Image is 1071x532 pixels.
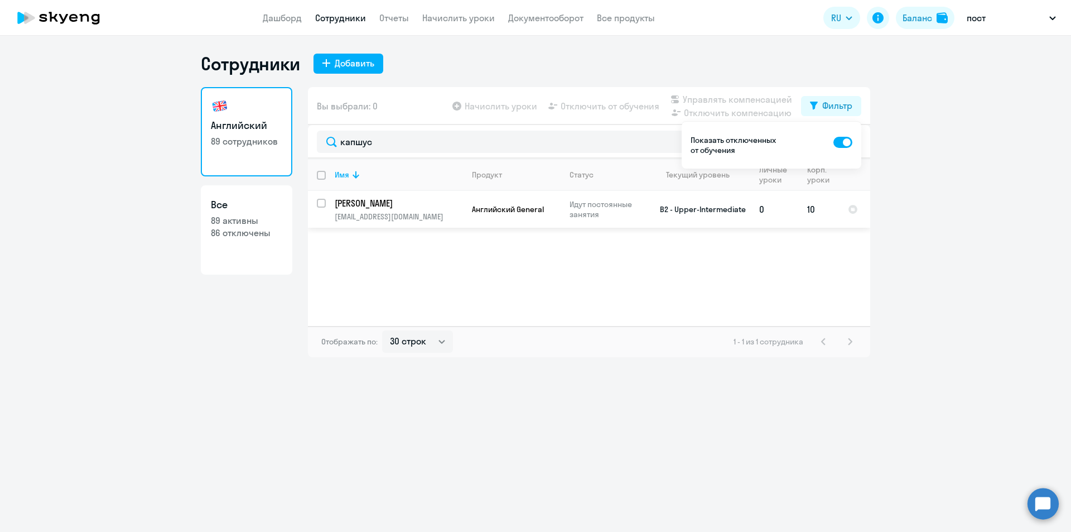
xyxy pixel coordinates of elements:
span: Английский General [472,204,544,214]
div: Баланс [903,11,932,25]
div: Продукт [472,170,502,180]
div: Фильтр [822,99,852,112]
a: Все продукты [597,12,655,23]
td: 0 [750,191,798,228]
span: Отображать по: [321,337,378,347]
button: Фильтр [801,96,861,116]
p: пост [967,11,986,25]
a: Английский89 сотрудников [201,87,292,176]
div: Добавить [335,56,374,70]
div: Статус [570,170,646,180]
p: Показать отключенных от обучения [691,135,779,155]
p: [PERSON_NAME] [335,197,461,209]
h1: Сотрудники [201,52,300,75]
h3: Все [211,198,282,212]
div: Личные уроки [759,165,798,185]
div: Текущий уровень [666,170,730,180]
div: Корп. уроки [807,165,838,185]
img: balance [937,12,948,23]
div: Имя [335,170,462,180]
a: Сотрудники [315,12,366,23]
td: 10 [798,191,839,228]
span: 1 - 1 из 1 сотрудника [734,337,803,347]
p: 89 сотрудников [211,135,282,147]
button: Балансbalance [896,7,954,29]
p: 89 активны [211,214,282,227]
p: Идут постоянные занятия [570,199,646,219]
p: [EMAIL_ADDRESS][DOMAIN_NAME] [335,212,462,222]
img: english [211,97,229,115]
a: Документооборот [508,12,583,23]
a: Отчеты [379,12,409,23]
td: B2 - Upper-Intermediate [647,191,750,228]
div: Статус [570,170,594,180]
div: Текущий уровень [655,170,750,180]
button: Добавить [313,54,383,74]
div: Личные уроки [759,165,790,185]
a: Начислить уроки [422,12,495,23]
button: пост [961,4,1062,31]
button: RU [823,7,860,29]
h3: Английский [211,118,282,133]
a: Все89 активны86 отключены [201,185,292,275]
a: [PERSON_NAME] [335,197,462,209]
input: Поиск по имени, email, продукту или статусу [317,131,861,153]
span: RU [831,11,841,25]
div: Имя [335,170,349,180]
p: 86 отключены [211,227,282,239]
a: Дашборд [263,12,302,23]
div: Корп. уроки [807,165,831,185]
span: Вы выбрали: 0 [317,99,378,113]
div: Продукт [472,170,560,180]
